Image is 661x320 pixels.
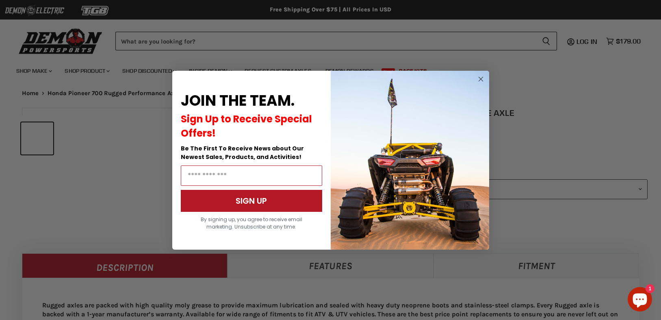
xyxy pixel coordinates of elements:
[331,71,489,250] img: a9095488-b6e7-41ba-879d-588abfab540b.jpeg
[181,165,322,186] input: Email Address
[181,144,304,161] span: Be The First To Receive News about Our Newest Sales, Products, and Activities!
[181,90,295,111] span: JOIN THE TEAM.
[181,112,312,140] span: Sign Up to Receive Special Offers!
[625,287,654,313] inbox-online-store-chat: Shopify online store chat
[476,74,486,84] button: Close dialog
[181,190,322,212] button: SIGN UP
[201,216,302,230] span: By signing up, you agree to receive email marketing. Unsubscribe at any time.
